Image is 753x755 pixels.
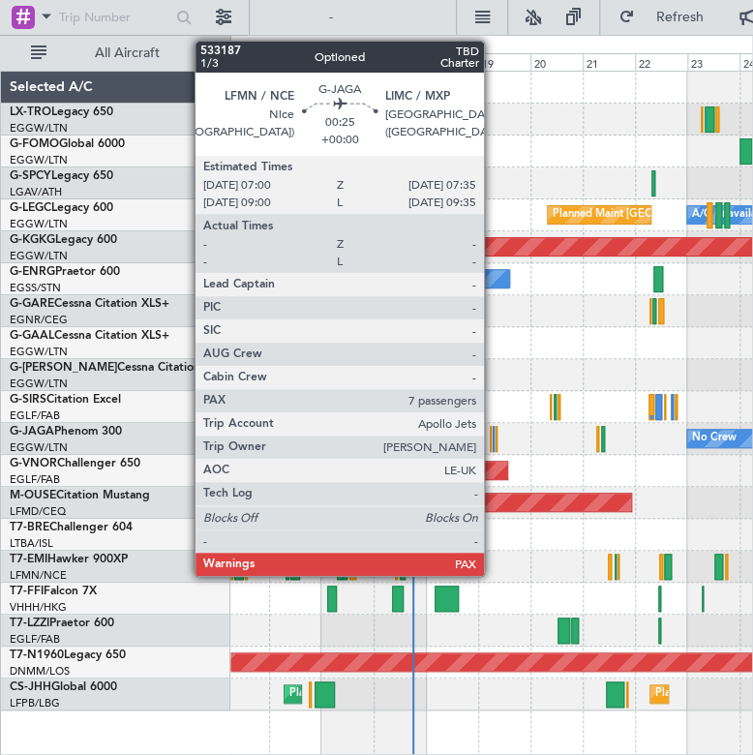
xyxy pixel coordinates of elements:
span: T7-BRE [10,522,49,533]
a: EGGW/LTN [10,440,68,455]
span: G-JAGA [10,426,54,438]
a: T7-LZZIPraetor 600 [10,618,114,629]
span: G-LEGC [10,202,51,214]
span: G-KGKG [10,234,55,246]
a: LX-TROLegacy 650 [10,106,113,118]
a: G-GAALCessna Citation XLS+ [10,330,169,342]
a: CS-JHHGlobal 6000 [10,681,117,693]
button: All Aircraft [21,38,210,69]
a: G-[PERSON_NAME]Cessna Citation XLS [10,362,225,374]
div: Grounded Warsaw ([GEOGRAPHIC_DATA]) [378,520,591,549]
span: All Aircraft [50,46,204,60]
a: LGAV/ATH [10,185,62,199]
a: EGLF/FAB [10,632,60,647]
a: LFMD/CEQ [10,504,66,519]
div: 14 [217,53,269,71]
span: G-GAAL [10,330,54,342]
a: EGGW/LTN [10,217,68,231]
input: Trip Number [59,3,170,32]
div: [DATE] [234,39,267,55]
a: M-OUSECitation Mustang [10,490,150,501]
a: EGGW/LTN [10,249,68,263]
div: 19 [478,53,530,71]
a: G-LEGCLegacy 600 [10,202,113,214]
div: 18 [426,53,478,71]
div: Planned Maint [GEOGRAPHIC_DATA] ([GEOGRAPHIC_DATA]) [289,679,594,709]
span: G-GARE [10,298,54,310]
div: 23 [687,53,739,71]
span: M-OUSE [10,490,56,501]
a: T7-N1960Legacy 650 [10,649,126,661]
a: DNMM/LOS [10,664,70,679]
a: EGGW/LTN [10,121,68,136]
span: T7-LZZI [10,618,49,629]
div: 17 [374,53,426,71]
a: G-SPCYLegacy 650 [10,170,113,182]
a: T7-BREChallenger 604 [10,522,133,533]
div: Owner [222,360,255,389]
span: T7-EMI [10,554,47,565]
a: VHHH/HKG [10,600,67,615]
a: G-VNORChallenger 650 [10,458,140,469]
span: G-SPCY [10,170,51,182]
a: EGLF/FAB [10,472,60,487]
div: 16 [321,53,374,71]
span: G-ENRG [10,266,55,278]
a: LFMN/NCE [10,568,67,583]
a: EGGW/LTN [10,345,68,359]
span: CS-JHH [10,681,51,693]
a: EGNR/CEG [10,313,68,327]
span: T7-N1960 [10,649,64,661]
div: Planned Maint [244,328,315,357]
a: G-FOMOGlobal 6000 [10,138,125,150]
a: EGSS/STN [10,281,61,295]
a: EGGW/LTN [10,377,68,391]
span: G-VNOR [10,458,57,469]
span: Refresh [639,11,720,24]
a: LTBA/ISL [10,536,53,551]
a: G-ENRGPraetor 600 [10,266,120,278]
div: Owner [326,264,359,293]
a: G-GARECessna Citation XLS+ [10,298,169,310]
span: T7-FFI [10,586,44,597]
a: T7-FFIFalcon 7X [10,586,97,597]
div: No Crew [692,424,737,453]
div: Owner [268,424,301,453]
div: 21 [583,53,635,71]
a: LFPB/LBG [10,696,60,710]
a: G-KGKGLegacy 600 [10,234,117,246]
div: 20 [530,53,583,71]
span: LX-TRO [10,106,51,118]
a: EGGW/LTN [10,153,68,167]
a: G-JAGAPhenom 300 [10,426,122,438]
span: G-[PERSON_NAME] [10,362,117,374]
div: 15 [269,53,321,71]
a: EGLF/FAB [10,408,60,423]
a: G-SIRSCitation Excel [10,394,121,406]
span: G-FOMO [10,138,59,150]
a: T7-EMIHawker 900XP [10,554,128,565]
button: Refresh [610,2,726,33]
div: 22 [635,53,687,71]
span: G-SIRS [10,394,46,406]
